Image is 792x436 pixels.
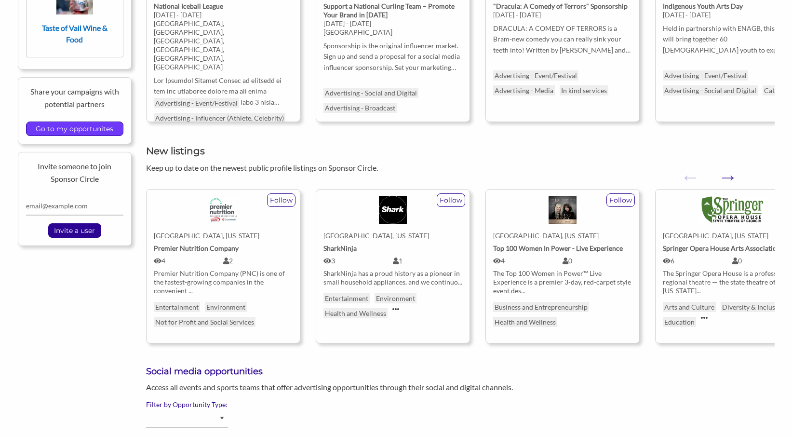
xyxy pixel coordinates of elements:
[323,232,462,240] div: [GEOGRAPHIC_DATA], [US_STATE]
[26,160,124,185] p: Invite someone to join Sponsor Circle
[721,302,786,312] p: Diversity & Inclusion
[154,2,223,10] strong: National Iceball League
[323,293,370,303] p: Entertainment
[154,244,239,252] strong: Premier Nutrition Company
[154,190,293,295] a: Premier Nutrition Company Logo[GEOGRAPHIC_DATA], [US_STATE]Premier Nutrition Company42Premier Nut...
[549,196,576,224] img: Top 100 Women In Power - Live Experience Logo
[718,167,727,177] button: Next
[560,85,608,95] p: In kind services
[323,308,388,318] p: Health and Wellness
[154,232,293,240] div: [GEOGRAPHIC_DATA], [US_STATE]
[493,70,578,81] p: Advertising - Event/Festival
[323,257,393,265] div: 3
[663,70,748,81] p: Advertising - Event/Festival
[493,85,555,95] p: Advertising - Media
[31,122,118,136] input: Go to my opportunites
[563,257,632,265] div: 0
[42,23,107,44] strong: Taste of Vail Wine & Food
[493,257,563,265] div: 4
[323,2,455,19] strong: Support a National Curling Team – Promote Your Brand in [DATE]
[323,244,357,252] strong: SharkNinja
[607,194,634,206] p: Follow
[26,197,124,216] input: email@example.com
[154,75,293,108] p: Lor Ipsumdol Sitamet Consec ad elitsedd ei tem inc utlaboree dolore ma ali enima minimven quisno ...
[493,23,632,55] p: DRACULA: A COMEDY OF TERRORS is a Bram-new comedy you can really sink your teeth into! Written by...
[663,257,732,265] div: 6
[49,224,100,237] input: Invite a user
[375,293,416,303] p: Environment
[698,196,766,224] img: Springer Opera House Logo
[493,232,632,240] div: [GEOGRAPHIC_DATA], [US_STATE]
[205,302,247,312] a: Environment
[323,41,462,73] p: Sponsorship is the original influencer market. Sign up and send a proposal for a social media inf...
[223,257,293,265] div: 2
[493,2,628,10] strong: "Dracula: A Comedy of Terrors" Sponsorship
[154,317,255,327] a: Not for Profit and Social Services
[154,113,285,123] a: Advertising - Influencer (Athlete, Celebrity)
[154,257,223,265] div: 4
[146,400,774,409] label: Filter by Opportunity Type:
[154,302,200,312] a: Entertainment
[139,381,621,393] div: Access all events and sports teams that offer advertising opportunities through their social and ...
[493,269,632,295] div: The Top 100 Women in Power™ Live Experience is a premier 3-day, red-carpet style event des...
[663,302,716,312] p: Arts and Culture
[209,196,237,224] img: Premier Nutrition Company Logo
[493,244,623,252] strong: Top 100 Women In Power - Live Experience
[493,302,589,312] p: Business and Entrepreneurship
[393,257,462,265] div: 1
[663,85,758,95] p: Advertising - Social and Digital
[663,317,696,327] p: Education
[323,88,418,98] p: Advertising - Social and Digital
[437,194,465,206] p: Follow
[493,317,557,327] p: Health and Wellness
[268,194,295,206] p: Follow
[154,269,293,295] div: Premier Nutrition Company (PNC) is one of the fastest-growing companies in the convenient ...
[26,85,124,110] p: Share your campaigns with potential partners
[763,85,792,95] p: Catering
[146,144,774,158] h2: New listings
[146,162,774,174] p: Keep up to date on the newest public profile listings on Sponsor Circle.
[323,103,397,113] p: Advertising - Broadcast
[663,2,743,10] strong: Indigenous Youth Arts Day
[379,196,407,224] img: SharkNinja Logo
[154,98,239,108] a: Advertising - Event/Festival
[323,269,462,286] div: SharkNinja has a proud history as a pioneer in small household appliances, and we continuo...
[146,366,774,378] h3: Social media opportunities
[680,167,690,177] button: Previous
